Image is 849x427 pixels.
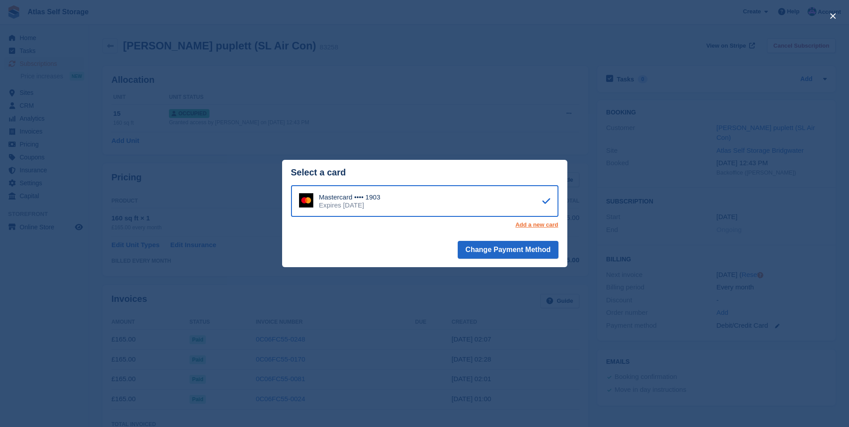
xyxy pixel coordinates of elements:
img: Mastercard Logo [299,193,313,207]
button: Change Payment Method [458,241,558,259]
div: Expires [DATE] [319,201,381,209]
div: Select a card [291,167,558,178]
div: Mastercard •••• 1903 [319,193,381,201]
button: close [826,9,840,23]
a: Add a new card [515,221,558,228]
